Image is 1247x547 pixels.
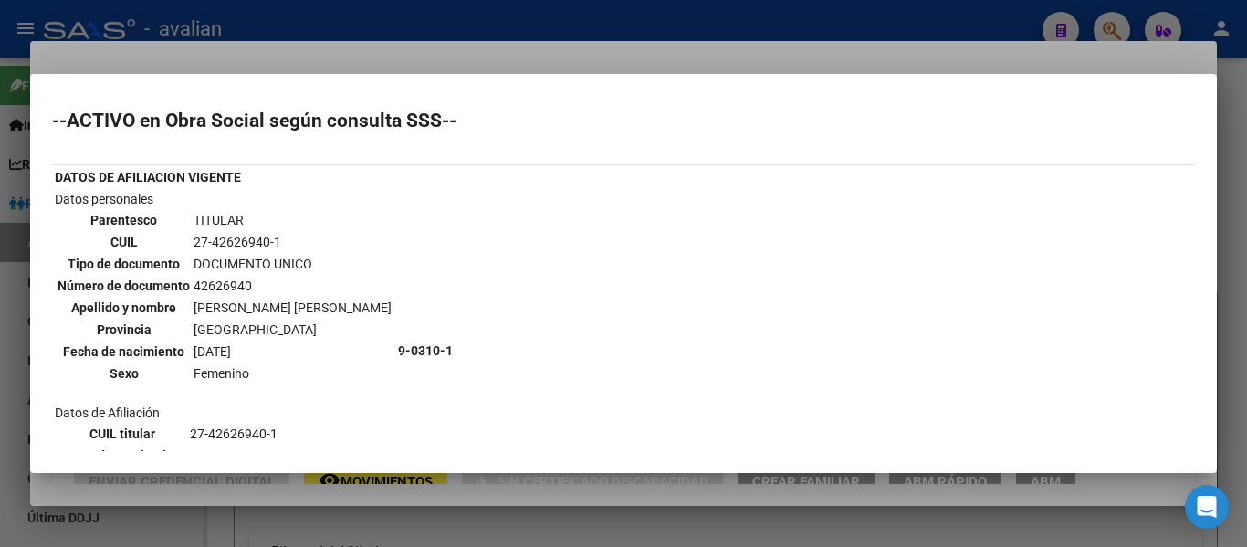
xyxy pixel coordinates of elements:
td: [DATE] [193,342,393,362]
th: Apellido y nombre [57,298,191,318]
td: Femenino [193,363,393,384]
th: Sexo [57,363,191,384]
b: DATOS DE AFILIACION VIGENTE [55,170,241,184]
td: [GEOGRAPHIC_DATA] [193,320,393,340]
td: Datos personales Datos de Afiliación [54,189,395,512]
td: 20-32825713-1 [189,446,358,466]
th: Número de documento [57,276,191,296]
td: [PERSON_NAME] [PERSON_NAME] [193,298,393,318]
th: Fecha de nacimiento [57,342,191,362]
th: Parentesco [57,210,191,230]
td: 27-42626940-1 [189,424,358,444]
b: 9-0310-1 [398,343,453,358]
td: 42626940 [193,276,393,296]
th: CUIL [57,232,191,252]
td: TITULAR [193,210,393,230]
th: Tipo de documento [57,254,191,274]
th: CUIT de empleador [57,446,187,466]
th: Provincia [57,320,191,340]
div: Open Intercom Messenger [1185,485,1229,529]
h2: --ACTIVO en Obra Social según consulta SSS-- [52,111,1195,130]
td: DOCUMENTO UNICO [193,254,393,274]
th: CUIL titular [57,424,187,444]
td: 27-42626940-1 [193,232,393,252]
